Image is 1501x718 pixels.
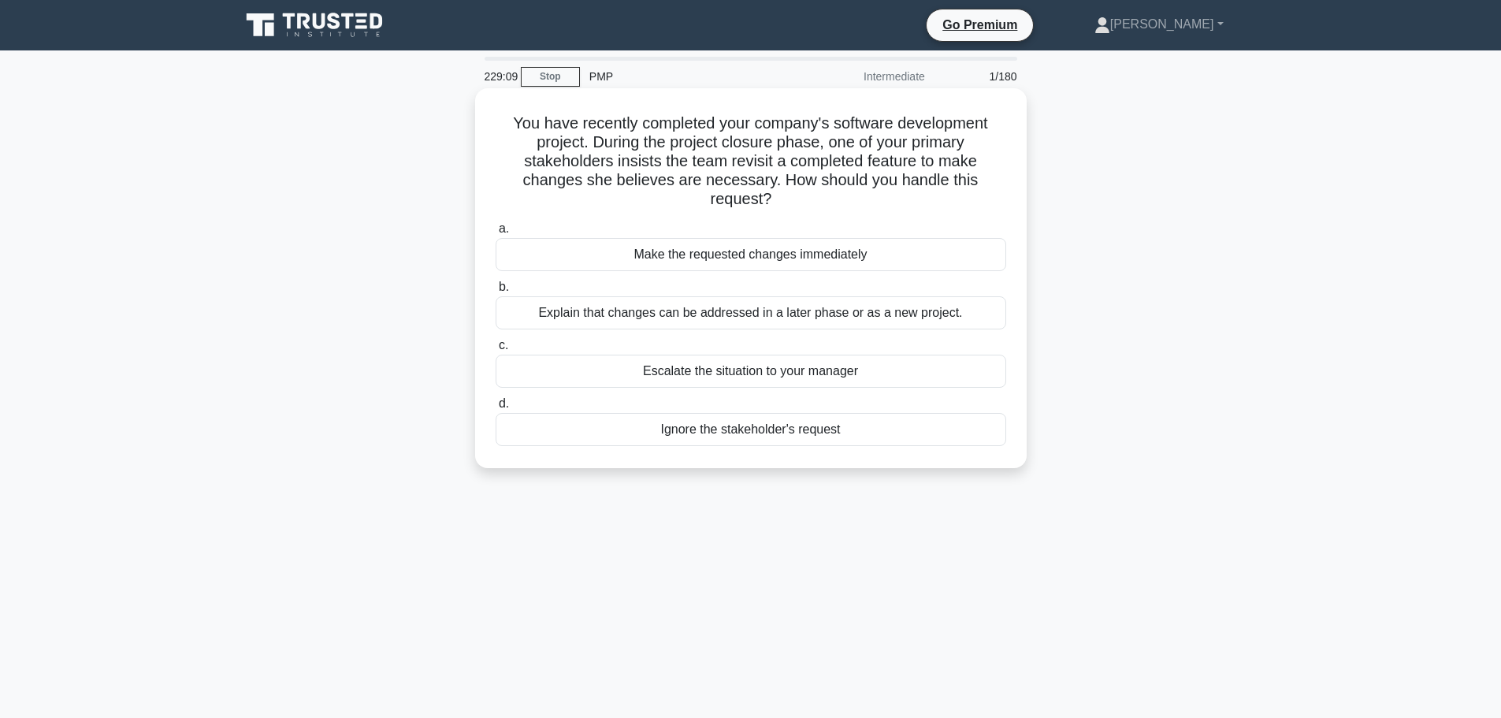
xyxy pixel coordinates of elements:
div: Intermediate [797,61,934,92]
div: 1/180 [934,61,1027,92]
span: c. [499,338,508,352]
div: Explain that changes can be addressed in a later phase or as a new project. [496,296,1006,329]
a: [PERSON_NAME] [1057,9,1261,40]
h5: You have recently completed your company's software development project. During the project closu... [494,113,1008,210]
div: Make the requested changes immediately [496,238,1006,271]
div: Ignore the stakeholder's request [496,413,1006,446]
a: Go Premium [933,15,1027,35]
div: PMP [580,61,797,92]
a: Stop [521,67,580,87]
div: 229:09 [475,61,521,92]
span: b. [499,280,509,293]
span: d. [499,396,509,410]
span: a. [499,221,509,235]
div: Escalate the situation to your manager [496,355,1006,388]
